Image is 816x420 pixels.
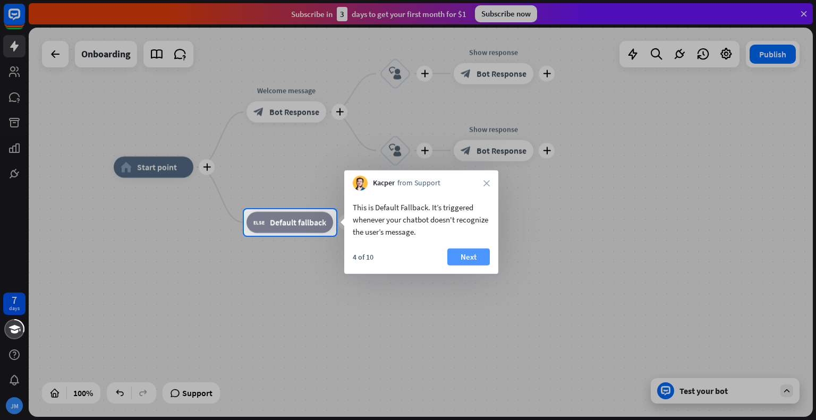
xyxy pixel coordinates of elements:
[397,178,440,188] span: from Support
[253,217,265,228] i: block_fallback
[373,178,395,188] span: Kacper
[447,248,490,265] button: Next
[483,180,490,186] i: close
[353,201,490,238] div: This is Default Fallback. It’s triggered whenever your chatbot doesn't recognize the user’s message.
[270,217,326,228] span: Default fallback
[353,252,373,262] div: 4 of 10
[8,4,40,36] button: Open LiveChat chat widget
